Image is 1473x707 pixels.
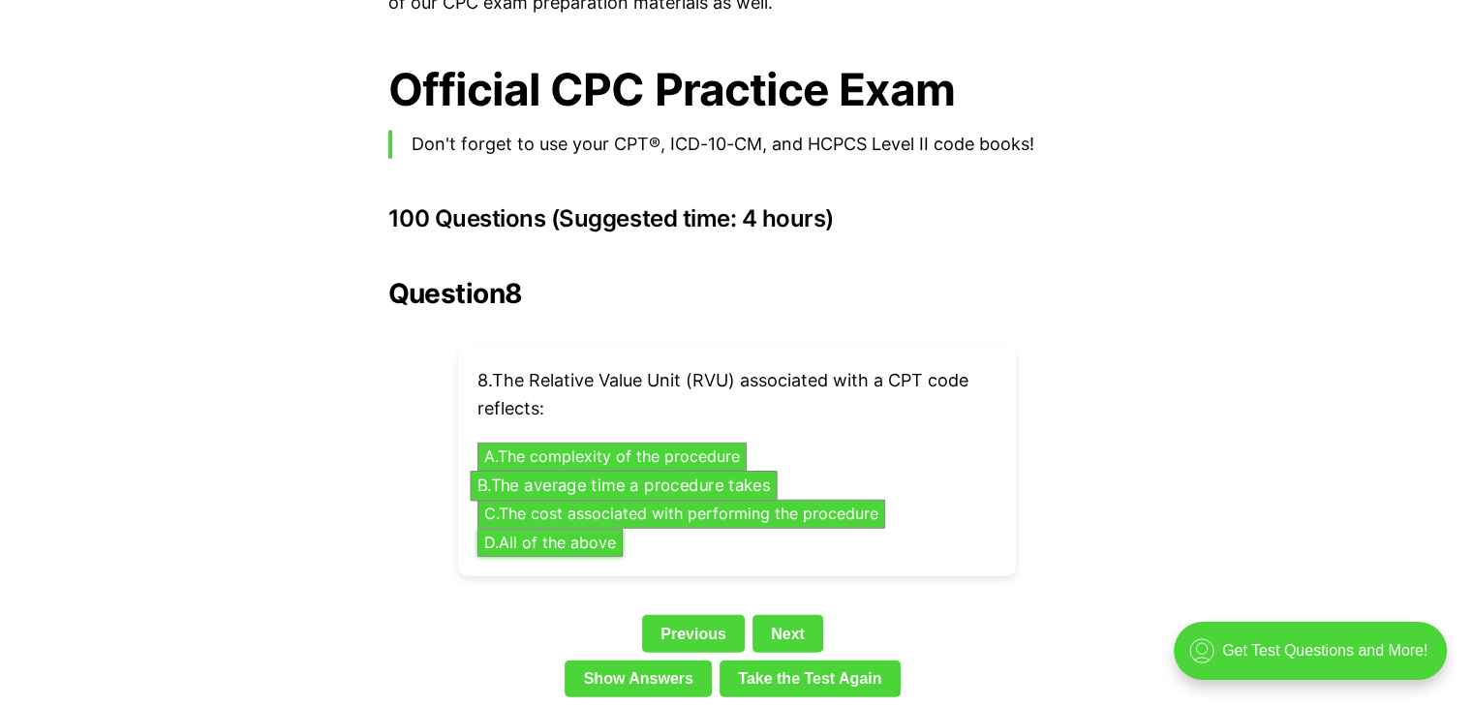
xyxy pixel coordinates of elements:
[720,661,901,697] a: Take the Test Again
[388,205,1086,232] h3: 100 Questions (Suggested time: 4 hours)
[1157,612,1473,707] iframe: portal-trigger
[477,367,997,423] p: 8 . The Relative Value Unit (RVU) associated with a CPT code reflects:
[477,500,885,529] button: C.The cost associated with performing the procedure
[388,278,1086,309] h2: Question 8
[477,443,747,472] button: A.The complexity of the procedure
[388,64,1086,115] h1: Official CPC Practice Exam
[388,131,1086,159] blockquote: Don't forget to use your CPT®, ICD-10-CM, and HCPCS Level II code books!
[565,661,712,697] a: Show Answers
[642,615,745,652] a: Previous
[477,529,623,558] button: D.All of the above
[470,471,777,501] button: B.The average time a procedure takes
[752,615,823,652] a: Next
